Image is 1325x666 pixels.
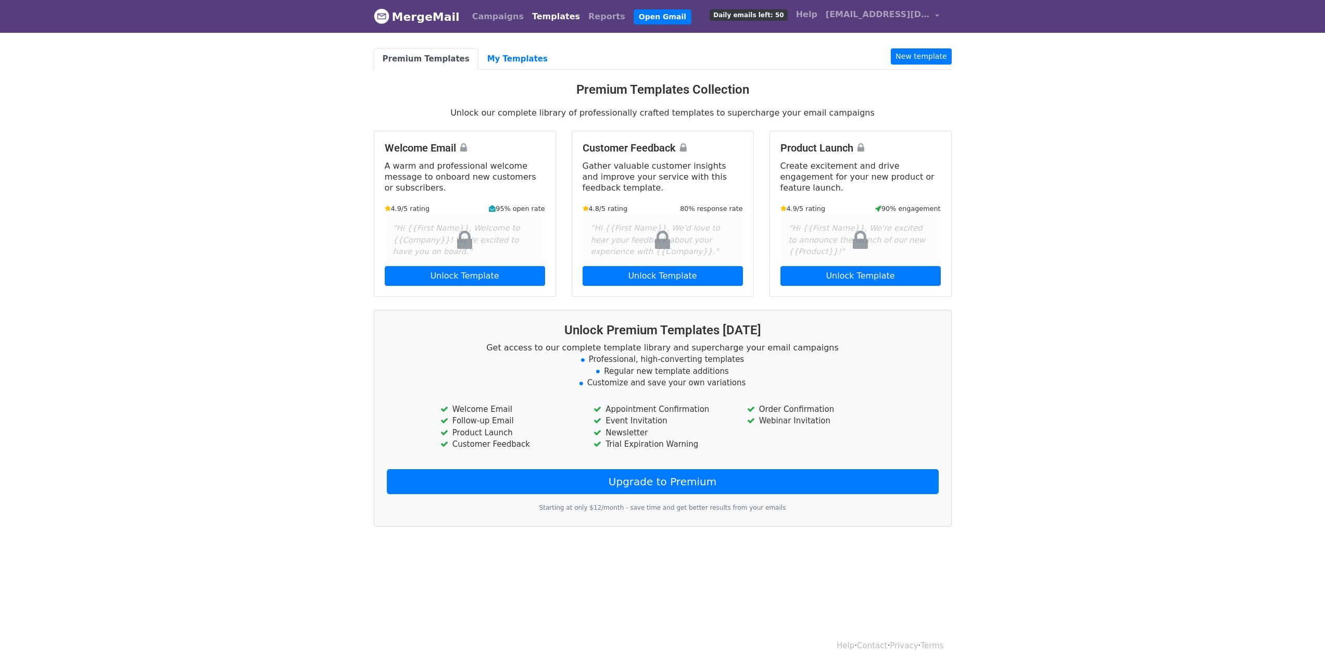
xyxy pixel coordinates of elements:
[780,160,941,193] p: Create excitement and drive engagement for your new product or feature launch.
[594,404,731,416] li: Appointment Confirmation
[780,214,941,266] div: "Hi {{First Name}}, We're excited to announce the launch of our new {{Product}}!"
[385,204,430,213] small: 4.9/5 rating
[440,427,578,439] li: Product Launch
[710,9,787,21] span: Daily emails left: 50
[583,214,743,266] div: "Hi {{First Name}}, We'd love to hear your feedback about your experience with {{Company}}."
[374,107,952,118] p: Unlock our complete library of professionally crafted templates to supercharge your email campaigns
[385,266,545,286] a: Unlock Template
[822,4,943,29] a: [EMAIL_ADDRESS][DOMAIN_NAME]
[583,142,743,154] h4: Customer Feedback
[387,342,939,353] p: Get access to our complete template library and supercharge your email campaigns
[792,4,822,25] a: Help
[891,48,951,65] a: New template
[387,377,939,389] li: Customize and save your own variations
[374,48,478,70] a: Premium Templates
[385,160,545,193] p: A warm and professional welcome message to onboard new customers or subscribers.
[440,404,578,416] li: Welcome Email
[747,404,885,416] li: Order Confirmation
[583,266,743,286] a: Unlock Template
[387,323,939,338] h3: Unlock Premium Templates [DATE]
[478,48,557,70] a: My Templates
[440,438,578,450] li: Customer Feedback
[584,6,629,27] a: Reports
[374,82,952,97] h3: Premium Templates Collection
[920,641,943,650] a: Terms
[634,9,691,24] a: Open Gmail
[857,641,887,650] a: Contact
[468,6,528,27] a: Campaigns
[594,427,731,439] li: Newsletter
[583,160,743,193] p: Gather valuable customer insights and improve your service with this feedback template.
[875,204,941,213] small: 90% engagement
[890,641,918,650] a: Privacy
[837,641,854,650] a: Help
[387,354,939,366] li: Professional, high-converting templates
[387,469,939,494] a: Upgrade to Premium
[594,438,731,450] li: Trial Expiration Warning
[387,502,939,513] p: Starting at only $12/month - save time and get better results from your emails
[680,204,742,213] small: 80% response rate
[489,204,545,213] small: 95% open rate
[705,4,791,25] a: Daily emails left: 50
[385,214,545,266] div: "Hi {{First Name}}, Welcome to {{Company}}! We're excited to have you on board."
[826,8,930,21] span: [EMAIL_ADDRESS][DOMAIN_NAME]
[583,204,628,213] small: 4.8/5 rating
[374,6,460,28] a: MergeMail
[780,142,941,154] h4: Product Launch
[780,266,941,286] a: Unlock Template
[374,8,389,24] img: MergeMail logo
[780,204,826,213] small: 4.9/5 rating
[385,142,545,154] h4: Welcome Email
[528,6,584,27] a: Templates
[387,366,939,378] li: Regular new template additions
[594,415,731,427] li: Event Invitation
[747,415,885,427] li: Webinar Invitation
[440,415,578,427] li: Follow-up Email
